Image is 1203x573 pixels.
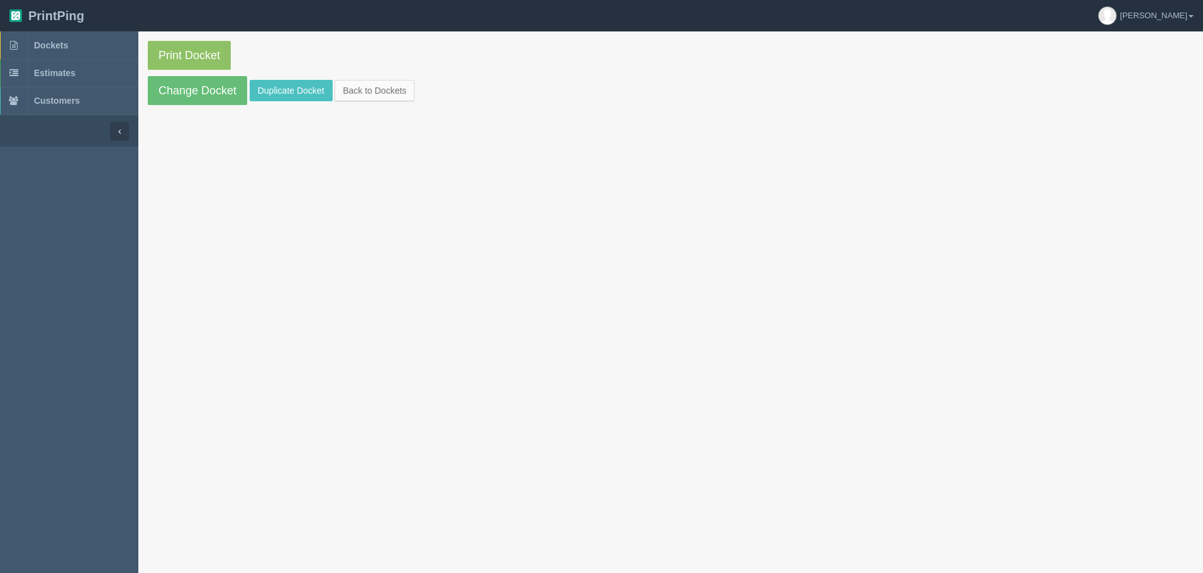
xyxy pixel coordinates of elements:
a: Print Docket [148,41,231,70]
img: avatar_default-7531ab5dedf162e01f1e0bb0964e6a185e93c5c22dfe317fb01d7f8cd2b1632c.jpg [1099,7,1116,25]
a: Change Docket [148,76,247,105]
img: logo-3e63b451c926e2ac314895c53de4908e5d424f24456219fb08d385ab2e579770.png [9,9,22,22]
a: Duplicate Docket [250,80,333,101]
span: Dockets [34,40,68,50]
a: Back to Dockets [335,80,414,101]
span: Customers [34,96,80,106]
span: Estimates [34,68,75,78]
